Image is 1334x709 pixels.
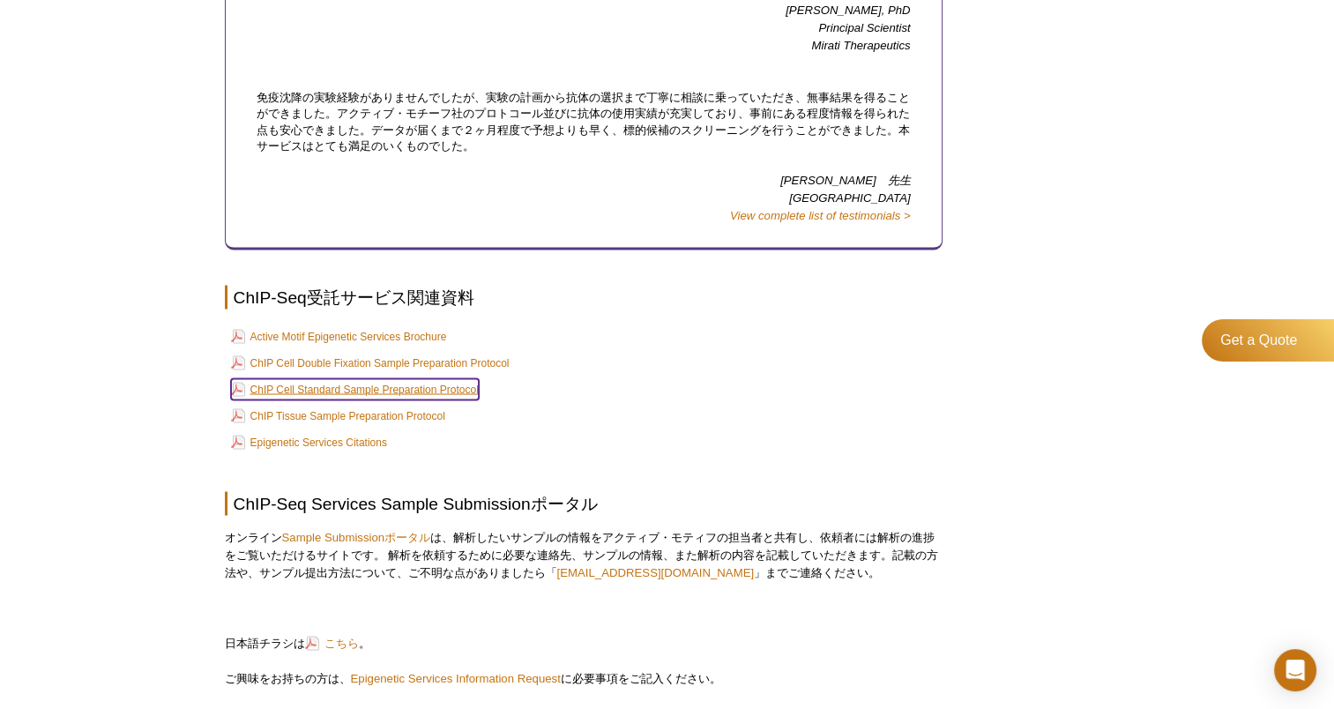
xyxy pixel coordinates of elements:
[351,671,561,684] a: Epigenetic Services Information Request
[257,172,911,225] p: [PERSON_NAME] 先生 [GEOGRAPHIC_DATA]
[730,209,911,222] a: View complete list of testimonials >
[225,491,943,515] h2: ChIP-Seq Services Sample Submissionポータル
[225,669,943,687] p: ご興味をお持ちの方は、 に必要事項をご記入ください。
[1274,649,1316,691] div: Open Intercom Messenger
[231,405,445,426] a: ChIP Tissue Sample Preparation Protocol
[257,72,911,173] p: 免疫沈降の実験経験がありませんでしたが、実験の計画から抗体の選択まで丁寧に相談に乗っていただき、無事結果を得ることができました。アクティブ・モチーフ社のプロトコール並びに抗体の使用実績が充実して...
[557,565,755,578] a: [EMAIL_ADDRESS][DOMAIN_NAME]
[225,634,943,652] p: 日本語チラシは 。
[257,2,911,55] p: [PERSON_NAME], PhD Principal Scientist Mirati Therapeutics
[231,378,479,399] a: ChIP Cell Standard Sample Preparation Protocol
[1202,319,1334,362] a: Get a Quote
[231,352,510,373] a: ChIP Cell Double Fixation Sample Preparation Protocol
[231,325,447,347] a: Active Motif Epigenetic Services Brochure
[225,528,943,581] p: オンライン は、解析したいサンプルの情報をアクティブ・モティフの担当者と共有し、依頼者には解析の進捗をご覧いただけるサイトです。 解析を依頼するために必要な連絡先、サンプルの情報、また解析の内容...
[305,634,359,651] a: こちら
[231,431,387,452] a: Epigenetic Services Citations
[225,285,943,309] h2: ChIP-Seq受託サービス関連資料
[282,530,431,543] a: Sample Submissionポータル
